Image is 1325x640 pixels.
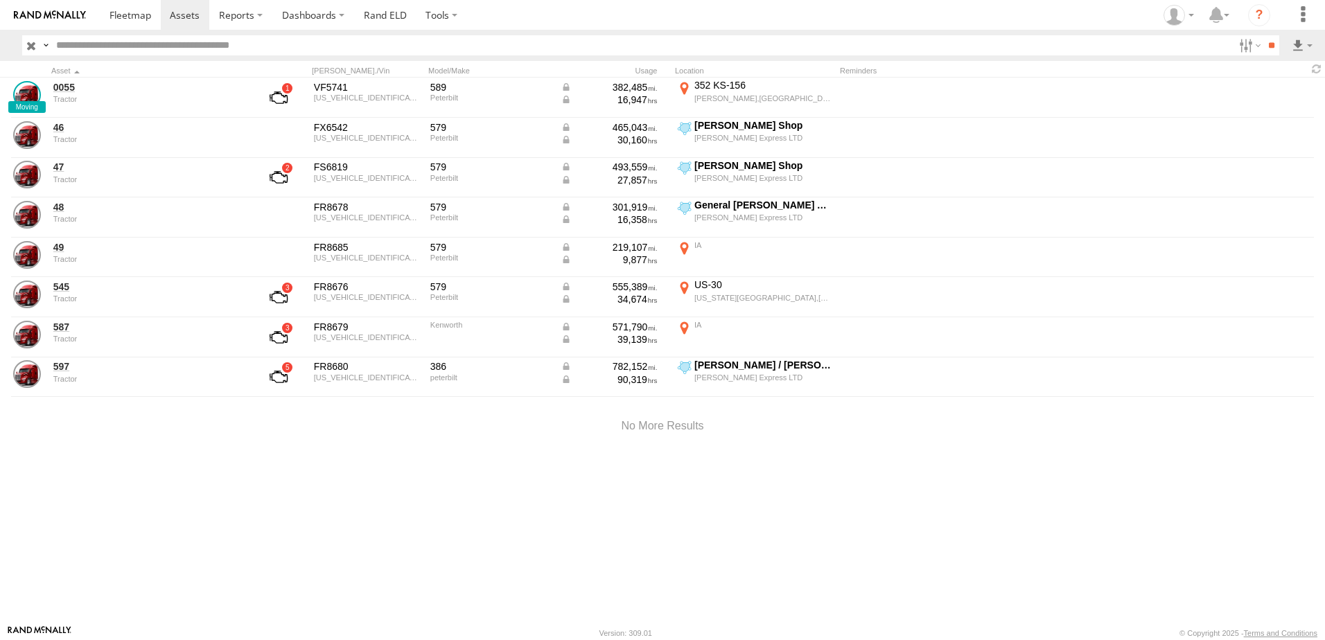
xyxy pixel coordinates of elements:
[51,66,245,75] div: Click to Sort
[675,66,834,75] div: Location
[561,213,658,226] div: Data from Vehicle CANbus
[675,278,834,316] label: Click to View Current Location
[430,134,551,142] div: Peterbilt
[430,360,551,373] div: 386
[430,174,551,182] div: Peterbilt
[314,293,421,301] div: 1XPBD49X8LD664773
[675,199,834,236] label: Click to View Current Location
[314,94,421,102] div: 1XPBDP9X0LD665692
[13,161,41,188] a: View Asset Details
[561,134,658,146] div: Data from Vehicle CANbus
[53,135,243,143] div: undefined
[314,201,421,213] div: FR8678
[13,201,41,229] a: View Asset Details
[561,333,658,346] div: Data from Vehicle CANbus
[694,173,832,183] div: [PERSON_NAME] Express LTD
[53,161,243,173] a: 47
[13,360,41,388] a: View Asset Details
[53,121,243,134] a: 46
[694,320,832,330] div: IA
[314,174,421,182] div: 1XPBDP9X0LD665787
[430,94,551,102] div: Peterbilt
[14,10,86,20] img: rand-logo.svg
[1244,629,1317,637] a: Terms and Conditions
[430,254,551,262] div: Peterbilt
[561,241,658,254] div: Data from Vehicle CANbus
[428,66,553,75] div: Model/Make
[53,281,243,293] a: 545
[314,373,421,382] div: 1XPHD49X1CD144649
[430,121,551,134] div: 579
[53,215,243,223] div: undefined
[561,360,658,373] div: Data from Vehicle CANbus
[312,66,423,75] div: [PERSON_NAME]./Vin
[675,359,834,396] label: Click to View Current Location
[694,159,832,172] div: [PERSON_NAME] Shop
[430,241,551,254] div: 579
[53,294,243,303] div: undefined
[694,199,832,211] div: General [PERSON_NAME] Avon
[561,321,658,333] div: Data from Vehicle CANbus
[253,321,304,354] a: View Asset with Fault/s
[314,360,421,373] div: FR8680
[53,335,243,343] div: undefined
[314,321,421,333] div: FR8679
[253,360,304,393] a: View Asset with Fault/s
[8,626,71,640] a: Visit our Website
[1248,4,1270,26] i: ?
[561,281,658,293] div: Data from Vehicle CANbus
[13,321,41,348] a: View Asset Details
[40,35,51,55] label: Search Query
[694,133,832,143] div: [PERSON_NAME] Express LTD
[314,333,421,341] div: 1XDAD49X36J139868
[840,66,1062,75] div: Reminders
[430,281,551,293] div: 579
[559,66,669,75] div: Usage
[314,81,421,94] div: VF5741
[430,373,551,382] div: peterbilt
[694,373,832,382] div: [PERSON_NAME] Express LTD
[1159,5,1199,26] div: Tim Zylstra
[599,629,652,637] div: Version: 309.01
[561,293,658,305] div: Data from Vehicle CANbus
[694,240,832,250] div: IA
[561,254,658,266] div: Data from Vehicle CANbus
[13,281,41,308] a: View Asset Details
[675,79,834,116] label: Click to View Current Location
[53,360,243,373] a: 597
[53,321,243,333] a: 587
[675,119,834,157] label: Click to View Current Location
[694,293,832,303] div: [US_STATE][GEOGRAPHIC_DATA],[GEOGRAPHIC_DATA]
[314,121,421,134] div: FX6542
[53,201,243,213] a: 48
[13,81,41,109] a: View Asset Details
[13,121,41,149] a: View Asset Details
[53,375,243,383] div: undefined
[561,174,658,186] div: Data from Vehicle CANbus
[430,81,551,94] div: 589
[675,159,834,197] label: Click to View Current Location
[53,255,243,263] div: undefined
[561,373,658,386] div: Data from Vehicle CANbus
[1290,35,1314,55] label: Export results as...
[253,161,304,194] a: View Asset with Fault/s
[561,94,658,106] div: Data from Vehicle CANbus
[53,95,243,103] div: undefined
[694,359,832,371] div: [PERSON_NAME] / [PERSON_NAME]
[314,161,421,173] div: FS6819
[253,81,304,114] a: View Asset with Fault/s
[430,293,551,301] div: Peterbilt
[53,175,243,184] div: undefined
[694,94,832,103] div: [PERSON_NAME],[GEOGRAPHIC_DATA]
[314,241,421,254] div: FR8685
[694,119,832,132] div: [PERSON_NAME] Shop
[430,201,551,213] div: 579
[675,319,834,356] label: Click to View Current Location
[561,161,658,173] div: Data from Vehicle CANbus
[13,241,41,269] a: View Asset Details
[694,278,832,291] div: US-30
[253,281,304,314] a: View Asset with Fault/s
[314,281,421,293] div: FR8676
[430,161,551,173] div: 579
[561,81,658,94] div: Data from Vehicle CANbus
